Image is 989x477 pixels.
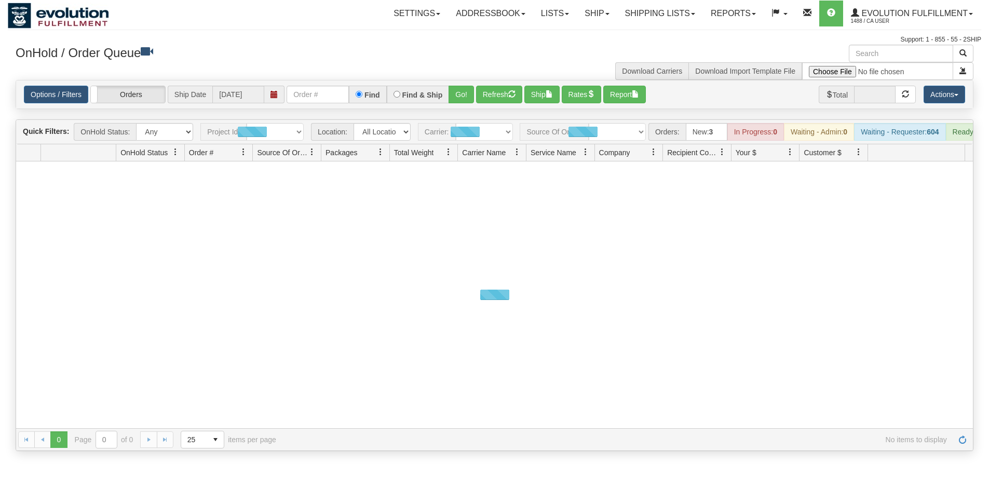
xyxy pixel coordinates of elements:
a: Refresh [954,431,971,448]
label: Quick Filters: [23,126,69,137]
a: Options / Filters [24,86,88,103]
div: Support: 1 - 855 - 55 - 2SHIP [8,35,981,44]
a: Lists [533,1,577,26]
a: Packages filter column settings [372,143,389,161]
span: Total [819,86,855,103]
a: Company filter column settings [645,143,662,161]
span: Page sizes drop down [181,431,224,448]
strong: 0 [843,128,847,136]
span: Customer $ [804,147,841,158]
span: Order # [189,147,213,158]
button: Report [603,86,646,103]
a: Service Name filter column settings [577,143,594,161]
a: Settings [386,1,448,26]
span: Source Of Order [257,147,308,158]
a: Recipient Country filter column settings [713,143,731,161]
span: select [207,431,224,448]
div: In Progress: [727,123,784,141]
span: Packages [326,147,357,158]
a: Carrier Name filter column settings [508,143,526,161]
a: Source Of Order filter column settings [303,143,321,161]
div: Waiting - Admin: [784,123,854,141]
label: Find [364,91,380,99]
span: Recipient Country [667,147,718,158]
a: Customer $ filter column settings [850,143,868,161]
strong: 0 [773,128,777,136]
div: New: [686,123,727,141]
span: Carrier Name [462,147,506,158]
span: Service Name [531,147,576,158]
h3: OnHold / Order Queue [16,45,487,60]
span: items per page [181,431,276,448]
a: OnHold Status filter column settings [167,143,184,161]
a: Download Carriers [622,67,682,75]
span: Your $ [736,147,756,158]
input: Order # [287,86,349,103]
a: Ship [577,1,617,26]
iframe: chat widget [965,185,988,291]
button: Go! [449,86,474,103]
span: Location: [311,123,354,141]
a: Your $ filter column settings [781,143,799,161]
span: Ship Date [168,86,212,103]
span: Page 0 [50,431,67,448]
strong: 604 [927,128,939,136]
span: Total Weight [394,147,434,158]
button: Search [953,45,973,62]
label: Find & Ship [402,91,443,99]
a: Order # filter column settings [235,143,252,161]
span: Page of 0 [75,431,133,448]
button: Ship [524,86,560,103]
span: 25 [187,434,201,445]
input: Import [802,62,953,80]
a: Addressbook [448,1,533,26]
span: No items to display [291,435,947,444]
span: 1488 / CA User [851,16,929,26]
span: OnHold Status: [74,123,136,141]
button: Rates [562,86,602,103]
input: Search [849,45,953,62]
a: Download Import Template File [695,67,795,75]
button: Actions [924,86,965,103]
span: OnHold Status [120,147,168,158]
span: Evolution Fulfillment [859,9,968,18]
img: logo1488.jpg [8,3,109,29]
strong: 3 [709,128,713,136]
span: Orders: [648,123,686,141]
a: Shipping lists [617,1,703,26]
button: Refresh [476,86,522,103]
div: grid toolbar [16,120,973,144]
span: Company [599,147,630,158]
a: Total Weight filter column settings [440,143,457,161]
a: Evolution Fulfillment 1488 / CA User [843,1,981,26]
div: Waiting - Requester: [854,123,945,141]
a: Reports [703,1,764,26]
label: Orders [91,86,165,103]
